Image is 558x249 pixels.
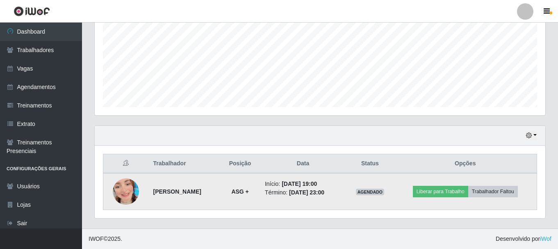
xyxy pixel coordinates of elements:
a: iWof [540,235,551,242]
th: Trabalhador [148,154,220,174]
span: AGENDADO [356,189,385,195]
img: CoreUI Logo [14,6,50,16]
strong: ASG + [231,188,248,195]
button: Liberar para Trabalho [413,186,468,197]
button: Trabalhador Faltou [468,186,518,197]
li: Término: [265,188,341,197]
th: Posição [220,154,260,174]
li: Início: [265,180,341,188]
strong: [PERSON_NAME] [153,188,201,195]
span: Desenvolvido por [496,235,551,243]
time: [DATE] 23:00 [289,189,324,196]
img: 1757779706690.jpeg [113,168,139,215]
time: [DATE] 19:00 [282,180,317,187]
th: Status [346,154,394,174]
span: IWOF [89,235,104,242]
span: © 2025 . [89,235,122,243]
th: Data [260,154,346,174]
th: Opções [394,154,537,174]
